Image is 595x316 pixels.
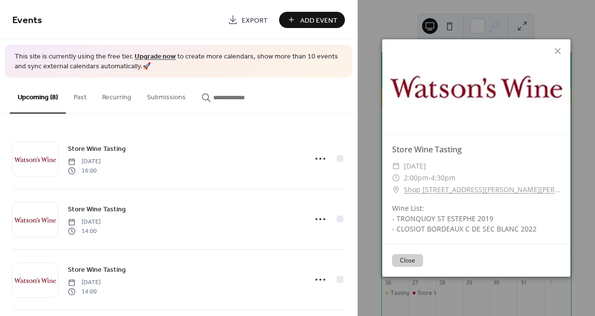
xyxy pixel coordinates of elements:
span: Store Wine Tasting [68,265,126,275]
a: Upgrade now [135,50,176,63]
span: Store Wine Tasting [68,204,126,215]
a: Store Wine Tasting [68,264,126,275]
span: Add Event [300,15,338,26]
button: Add Event [279,12,345,28]
span: This site is currently using the free tier. to create more calendars, show more than 10 events an... [15,52,342,71]
div: ​ [392,172,400,184]
a: Store Wine Tasting [68,203,126,215]
a: Store Wine Tasting [68,143,126,154]
span: Store Wine Tasting [68,144,126,154]
div: Store Wine Tasting [382,144,570,155]
span: [DATE] [68,218,101,227]
div: ​ [392,184,400,196]
span: 14:00 [68,287,101,296]
span: [DATE] [68,278,101,287]
button: Close [392,254,423,267]
span: 4:30pm [431,173,455,182]
button: Upcoming (8) [10,78,66,114]
button: Recurring [94,78,139,113]
div: ​ [392,160,400,172]
button: Submissions [139,78,194,113]
div: Wine List: - TRONQUOY ST ESTEPHE 2019 - CLOSIOT BORDEAUX C DE SEC BLANC 2022 [382,203,570,234]
span: [DATE] [404,160,426,172]
button: Past [66,78,94,113]
span: 14:00 [68,227,101,235]
span: 16:00 [68,166,101,175]
span: - [428,173,431,182]
span: 2:00pm [404,173,428,182]
span: Export [242,15,268,26]
a: Shop [STREET_ADDRESS][PERSON_NAME][PERSON_NAME] [404,184,561,196]
span: Events [12,11,42,30]
span: [DATE] [68,157,101,166]
a: Export [221,12,275,28]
